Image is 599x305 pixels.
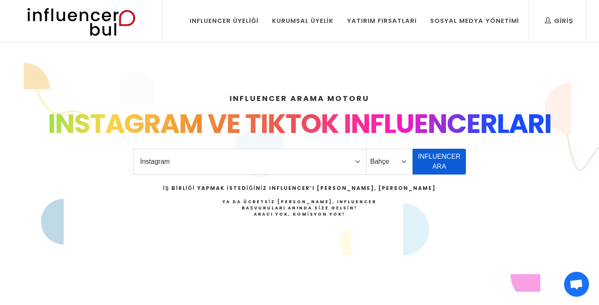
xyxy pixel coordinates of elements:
[545,16,573,25] div: Giriş
[413,149,466,175] button: INFLUENCER ARA
[30,104,569,144] div: INSTAGRAM VE TIKTOK INFLUENCERLARI
[190,16,259,25] div: Influencer Üyeliği
[564,272,589,297] div: Açık sohbet
[30,93,569,104] h4: INFLUENCER ARAMA MOTORU
[430,16,519,25] div: Sosyal Medya Yönetimi
[163,199,436,217] h4: Ya da Ücretsiz [PERSON_NAME], Influencer Başvuruları Anında Size Gelsin!
[272,16,334,25] div: Kurumsal Üyelik
[347,16,417,25] div: Yatırım Fırsatları
[254,211,345,217] strong: Aracı Yok, Komisyon Yok!
[163,184,436,192] h2: İş Birliği Yapmak İstediğiniz Influencer’ı [PERSON_NAME], [PERSON_NAME]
